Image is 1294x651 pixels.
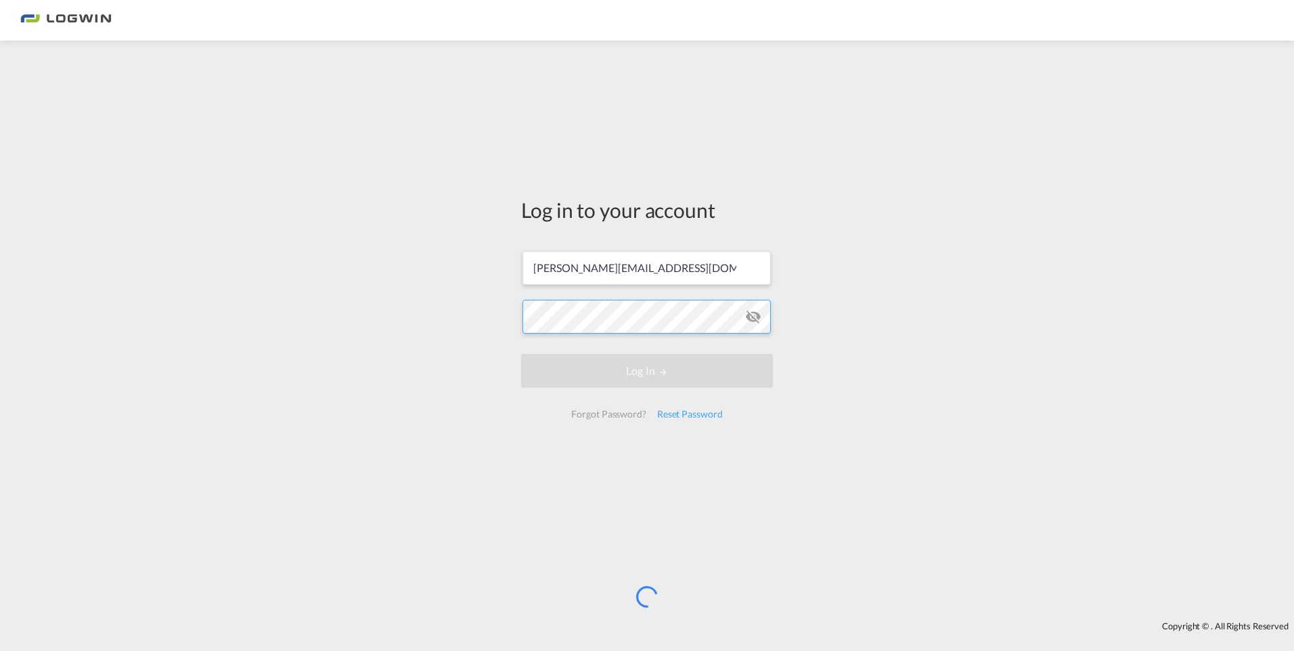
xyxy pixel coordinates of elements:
[20,5,112,36] img: bc73a0e0d8c111efacd525e4c8ad7d32.png
[521,196,773,224] div: Log in to your account
[566,402,651,426] div: Forgot Password?
[652,402,728,426] div: Reset Password
[522,251,771,285] input: Enter email/phone number
[745,309,761,325] md-icon: icon-eye-off
[521,354,773,388] button: LOGIN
